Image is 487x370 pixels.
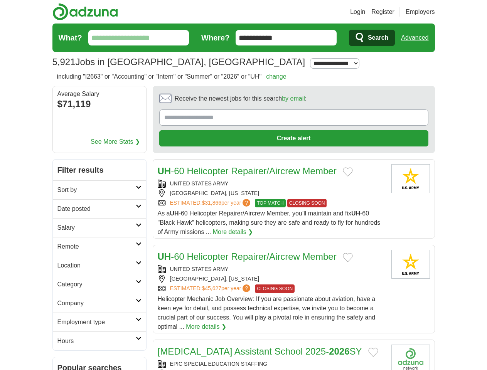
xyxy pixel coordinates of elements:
[213,227,253,237] a: More details ❯
[158,275,385,283] div: [GEOGRAPHIC_DATA], [US_STATE]
[243,284,250,292] span: ?
[53,237,146,256] a: Remote
[57,318,136,327] h2: Employment type
[186,322,226,331] a: More details ❯
[170,210,179,217] strong: UH
[371,7,394,17] a: Register
[57,242,136,251] h2: Remote
[158,251,337,262] a: UH-60 Helicopter Repairer/Aircrew Member
[57,299,136,308] h2: Company
[201,32,229,44] label: Where?
[175,94,307,103] span: Receive the newest jobs for this search :
[343,167,353,177] button: Add to favorite jobs
[401,30,428,45] a: Advanced
[52,55,76,69] span: 5,921
[255,199,285,207] span: TOP MATCH
[349,30,395,46] button: Search
[52,57,305,67] h1: Jobs in [GEOGRAPHIC_DATA], [GEOGRAPHIC_DATA]
[391,164,430,193] img: United States Army logo
[170,284,252,293] a: ESTIMATED:$45,627per year?
[350,7,365,17] a: Login
[53,275,146,294] a: Category
[170,199,252,207] a: ESTIMATED:$31,866per year?
[57,261,136,270] h2: Location
[158,346,362,357] a: [MEDICAL_DATA] Assistant School 2025-2026SY
[159,130,428,146] button: Create alert
[158,166,337,176] a: UH-60 Helicopter Repairer/Aircrew Member
[170,266,229,272] a: UNITED STATES ARMY
[57,72,286,81] h2: including "I2663" or "Accounting" or "Intern" or "Summer" or "2026" or "UH"
[57,336,136,346] h2: Hours
[158,360,385,368] div: EPIC SPECIAL EDUCATION STAFFING
[158,210,381,235] span: As a -60 Helicopter Repairer/Aircrew Member, you’ll maintain and fix -60 "Black Hawk" helicopters...
[158,251,171,262] strong: UH
[287,199,327,207] span: CLOSING SOON
[406,7,435,17] a: Employers
[53,180,146,199] a: Sort by
[202,200,221,206] span: $31,866
[53,294,146,313] a: Company
[53,218,146,237] a: Salary
[57,185,136,195] h2: Sort by
[391,250,430,279] img: United States Army logo
[53,256,146,275] a: Location
[53,313,146,331] a: Employment type
[282,95,305,102] a: by email
[52,3,118,20] img: Adzuna logo
[57,280,136,289] h2: Category
[243,199,250,207] span: ?
[57,223,136,232] h2: Salary
[266,73,286,80] a: change
[57,204,136,214] h2: Date posted
[368,348,378,357] button: Add to favorite jobs
[53,199,146,218] a: Date posted
[343,253,353,262] button: Add to favorite jobs
[53,160,146,180] h2: Filter results
[158,296,376,330] span: Helicopter Mechanic Job Overview: If you are passionate about aviation, have a keen eye for detai...
[57,91,142,97] div: Average Salary
[351,210,360,217] strong: UH
[368,30,388,45] span: Search
[91,137,140,146] a: See More Stats ❯
[59,32,82,44] label: What?
[170,180,229,187] a: UNITED STATES ARMY
[53,331,146,350] a: Hours
[329,346,349,357] strong: 2026
[158,189,385,197] div: [GEOGRAPHIC_DATA], [US_STATE]
[202,285,221,291] span: $45,627
[158,166,171,176] strong: UH
[255,284,295,293] span: CLOSING SOON
[57,97,142,111] div: $71,119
